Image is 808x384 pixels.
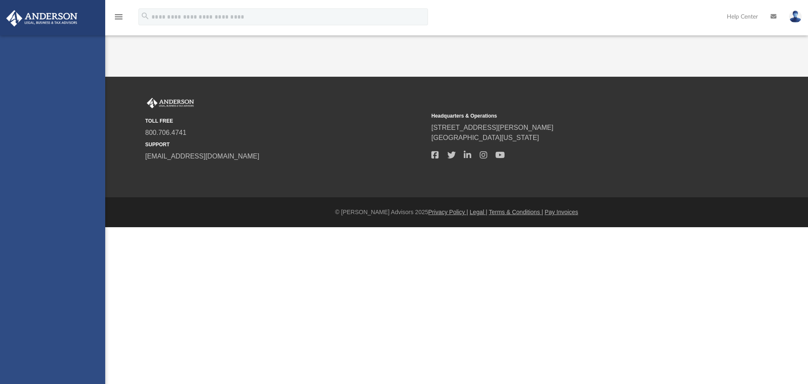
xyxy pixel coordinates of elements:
a: Pay Invoices [545,209,578,215]
a: Legal | [470,209,487,215]
img: Anderson Advisors Platinum Portal [145,98,196,109]
a: menu [114,16,124,22]
a: 800.706.4741 [145,129,186,136]
img: Anderson Advisors Platinum Portal [4,10,80,27]
a: [STREET_ADDRESS][PERSON_NAME] [431,124,553,131]
i: search [141,11,150,21]
div: © [PERSON_NAME] Advisors 2025 [105,208,808,217]
a: [EMAIL_ADDRESS][DOMAIN_NAME] [145,153,259,160]
a: [GEOGRAPHIC_DATA][US_STATE] [431,134,539,141]
small: Headquarters & Operations [431,112,712,120]
i: menu [114,12,124,22]
a: Terms & Conditions | [489,209,543,215]
small: SUPPORT [145,141,425,148]
small: TOLL FREE [145,117,425,125]
a: Privacy Policy | [428,209,468,215]
img: User Pic [789,11,802,23]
